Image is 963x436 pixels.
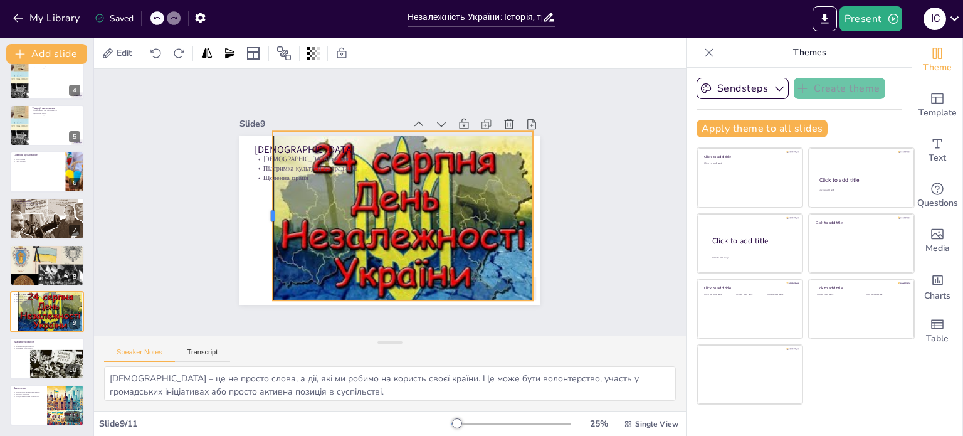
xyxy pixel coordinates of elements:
button: Add slide [6,44,87,64]
div: І С [924,8,946,30]
p: [DEMOGRAPHIC_DATA] [267,115,461,170]
span: Template [918,106,957,120]
div: Slide 9 / 11 [99,418,451,430]
div: 8 [69,271,80,282]
div: Click to add title [704,285,794,290]
p: Святкування Дня Незалежності [32,109,80,112]
div: Add a table [912,309,962,354]
div: Click to add text [816,294,855,297]
button: Transcript [175,348,231,362]
p: Культурні заходи [32,65,80,67]
p: Виклики для [GEOGRAPHIC_DATA] [14,203,80,205]
p: Щоденна праця [14,300,62,303]
textarea: [DEMOGRAPHIC_DATA] – це не просто слова, а дії, які ми робимо на користь своєї країни. Це може бу... [104,366,676,401]
div: Get real-time input from your audience [912,173,962,218]
p: Підтримка культури та традицій [14,298,62,300]
span: Media [925,242,950,255]
div: 9 [10,291,84,332]
p: Усвідомлення ролі в суспільстві [14,395,43,398]
p: Сучасні виклики [14,199,80,203]
p: Атмосфера єдності [32,114,80,116]
div: Layout [243,43,263,63]
div: Click to add title [816,285,905,290]
span: Table [926,332,949,346]
span: Text [929,151,946,165]
button: Apply theme to all slides [697,120,828,137]
div: Click to add text [704,162,794,166]
div: Add text boxes [912,128,962,173]
div: 8 [10,245,84,286]
div: Click to add title [816,220,905,225]
span: Theme [923,61,952,75]
p: Заключення [14,386,43,390]
div: Click to add title [819,176,903,184]
button: Export to PowerPoint [813,6,837,31]
span: Charts [924,289,950,303]
div: Click to add text [704,294,732,297]
p: Роль молоді [14,246,80,250]
div: 11 [10,385,84,426]
p: Активність та ініціативність [14,252,80,254]
div: Click to add text [819,189,902,192]
p: Внесок кожного [14,207,80,210]
div: 9 [69,317,80,329]
p: Культурні заходи [32,112,80,114]
div: Click to add title [704,154,794,159]
div: Click to add text [865,294,904,297]
button: My Library [9,8,85,28]
p: [DEMOGRAPHIC_DATA] [14,293,62,297]
div: Change the overall theme [912,38,962,83]
p: Themes [719,38,900,68]
p: Єдність як сила [14,343,80,345]
p: Незалежність як відповідальність [14,391,43,393]
p: Герб України [14,158,62,161]
div: Slide 9 [258,88,422,134]
p: Підтримка культури та традицій [263,136,456,186]
div: 7 [69,225,80,236]
div: 7 [10,198,84,239]
button: Speaker Notes [104,348,175,362]
p: Традиції святкування [32,106,80,110]
p: Свідомість громадян [14,253,80,256]
p: Стійкість [DEMOGRAPHIC_DATA] [14,205,80,207]
button: Create theme [794,78,885,99]
div: Add charts and graphs [912,263,962,309]
p: [DEMOGRAPHIC_DATA] як дія [266,127,459,176]
div: Click to add text [766,294,794,297]
button: І С [924,6,946,31]
p: Щоденна праця [261,146,455,195]
div: 10 [65,364,80,376]
p: Символи незалежності [14,153,62,157]
span: Questions [917,196,958,210]
div: 4 [69,85,80,96]
p: Святкування Дня Незалежності [32,63,80,65]
p: Підтримка один одного [14,347,80,349]
span: Position [276,46,292,61]
p: Збереження ідентичності [14,344,80,347]
div: Add ready made slides [912,83,962,128]
p: [DEMOGRAPHIC_DATA] як дія [14,295,62,298]
p: Важливість єдності [14,339,80,343]
p: Важливість молоді [14,249,80,252]
button: Sendsteps [697,78,789,99]
span: Single View [635,419,678,429]
div: 11 [65,411,80,422]
span: Edit [114,47,134,59]
div: Saved [95,13,134,24]
p: Прапор України [14,156,62,158]
div: 25 % [584,418,614,430]
div: 4 [10,58,84,99]
p: Внесок у розвиток [14,393,43,396]
p: Атмосфера єдності [32,67,80,70]
div: Add images, graphics, shapes or video [912,218,962,263]
div: 6 [10,151,84,193]
p: Гімн України [14,161,62,163]
button: Present [839,6,902,31]
div: 6 [69,178,80,189]
div: 5 [69,131,80,142]
div: 10 [10,338,84,379]
div: Click to add title [712,236,792,247]
input: Insert title [408,8,542,26]
div: 5 [10,105,84,146]
div: Click to add text [735,294,763,297]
